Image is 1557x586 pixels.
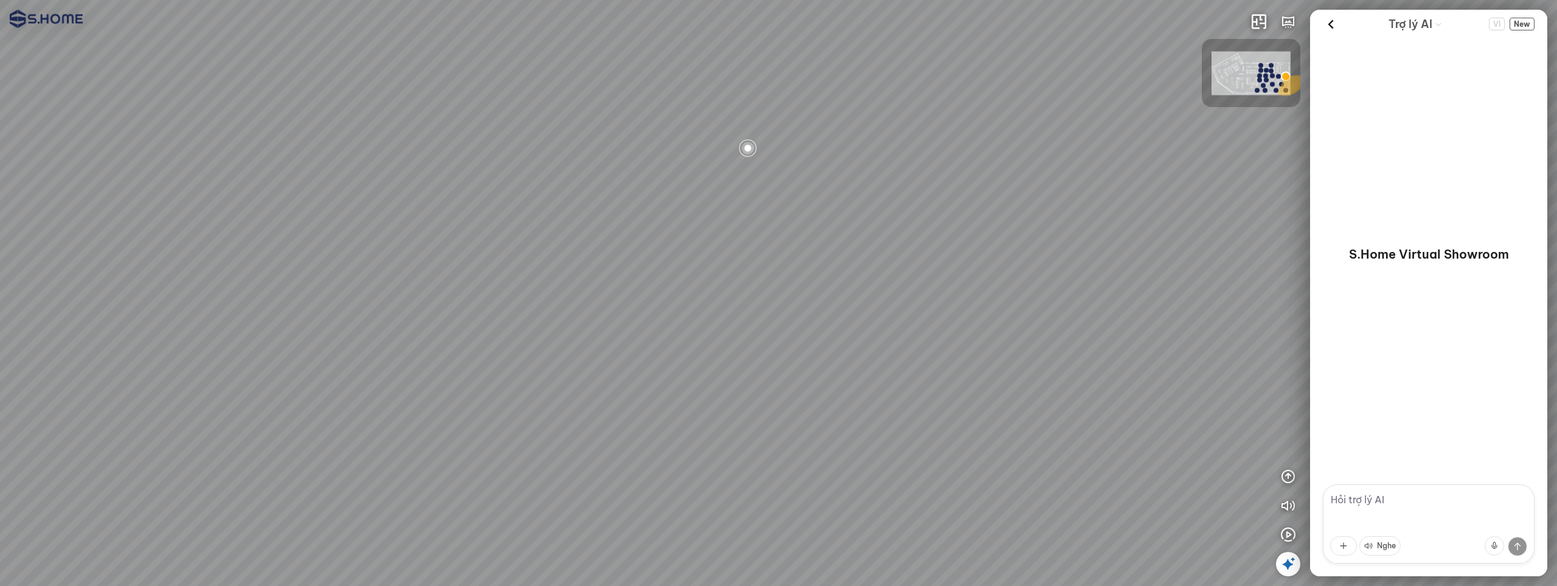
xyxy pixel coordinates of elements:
[1389,16,1432,33] span: Trợ lý AI
[1489,18,1505,30] span: VI
[1359,536,1401,556] button: Nghe
[1389,15,1442,33] div: AI Guide options
[1349,246,1509,263] p: S.Home Virtual Showroom
[1212,52,1291,96] img: SHome_H____ng_l_94CLDY9XT4CH.png
[1510,18,1534,30] span: New
[10,10,83,28] img: logo
[1489,18,1505,30] button: Change language
[1510,18,1534,30] button: New Chat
